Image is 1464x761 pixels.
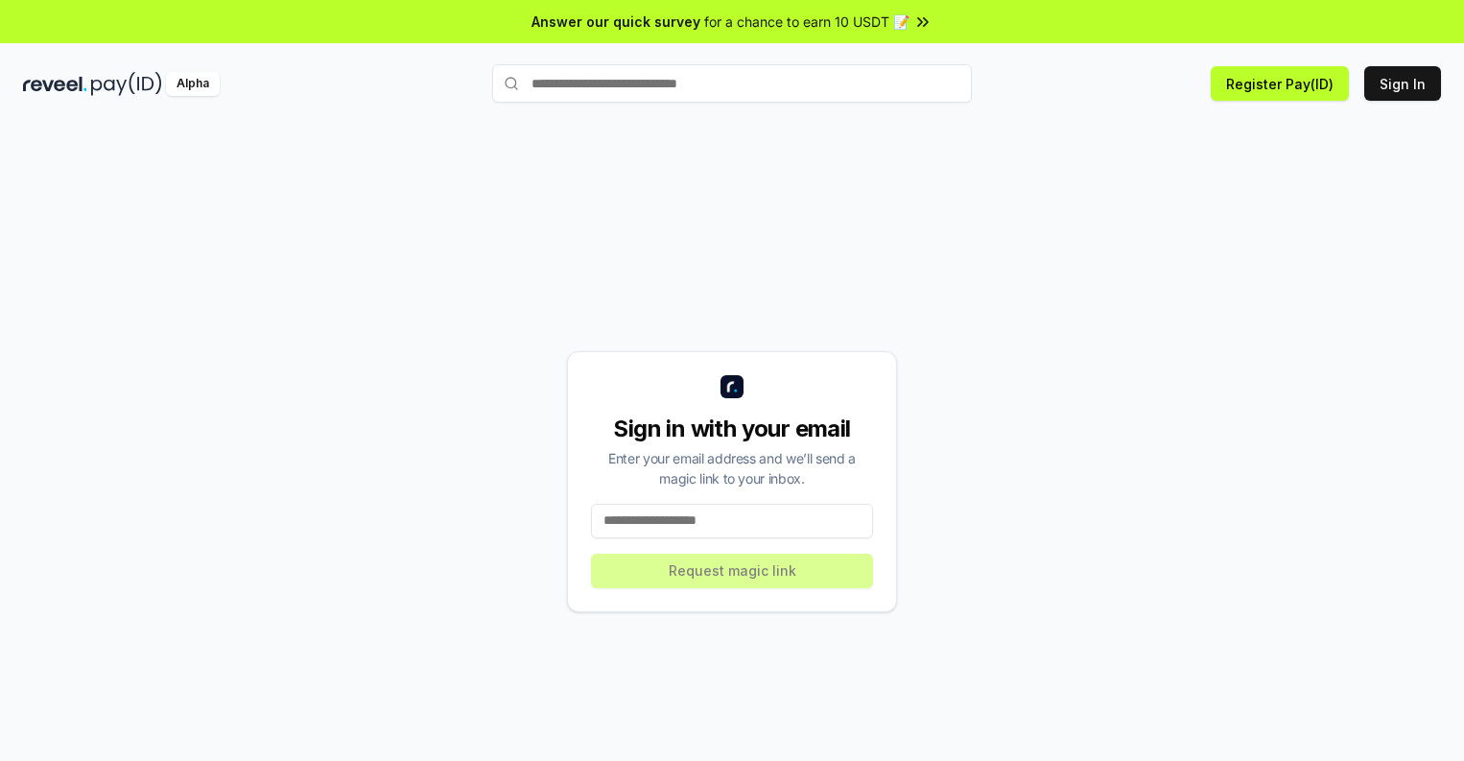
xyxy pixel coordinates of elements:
img: pay_id [91,72,162,96]
div: Alpha [166,72,220,96]
img: reveel_dark [23,72,87,96]
span: for a chance to earn 10 USDT 📝 [704,12,909,32]
button: Sign In [1364,66,1441,101]
button: Register Pay(ID) [1211,66,1349,101]
span: Answer our quick survey [531,12,700,32]
div: Enter your email address and we’ll send a magic link to your inbox. [591,448,873,488]
img: logo_small [720,375,744,398]
div: Sign in with your email [591,414,873,444]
